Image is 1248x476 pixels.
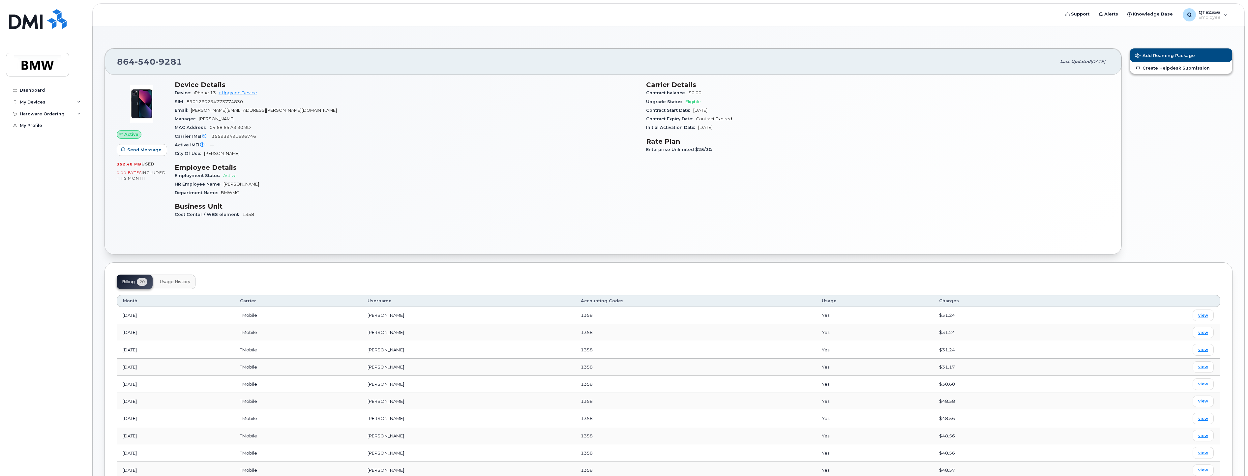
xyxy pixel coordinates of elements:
[175,182,223,187] span: HR Employee Name
[212,134,256,139] span: 355939491696746
[581,347,593,352] span: 1358
[939,467,1066,473] div: $48.57
[234,410,362,427] td: TMobile
[234,359,362,376] td: TMobile
[234,324,362,341] td: TMobile
[223,182,259,187] span: [PERSON_NAME]
[816,295,933,307] th: Usage
[1193,447,1214,459] a: view
[581,433,593,438] span: 1358
[939,329,1066,336] div: $31.24
[1193,378,1214,390] a: view
[362,427,575,444] td: [PERSON_NAME]
[194,90,216,95] span: iPhone 13
[816,376,933,393] td: Yes
[1060,59,1090,64] span: Last updated
[581,312,593,318] span: 1358
[646,108,693,113] span: Contract Start Date
[939,450,1066,456] div: $48.56
[135,57,156,67] span: 540
[117,359,234,376] td: [DATE]
[160,279,190,284] span: Usage History
[117,324,234,341] td: [DATE]
[234,295,362,307] th: Carrier
[156,57,182,67] span: 9281
[117,444,234,461] td: [DATE]
[1198,467,1208,473] span: view
[1193,344,1214,355] a: view
[1198,330,1208,336] span: view
[1198,416,1208,422] span: view
[646,147,715,152] span: Enterprise Unlimited $25/30
[175,142,210,147] span: Active IMEI
[362,410,575,427] td: [PERSON_NAME]
[117,144,167,156] button: Send Message
[175,81,638,89] h3: Device Details
[362,359,575,376] td: [PERSON_NAME]
[816,444,933,461] td: Yes
[1198,433,1208,439] span: view
[1198,381,1208,387] span: view
[939,398,1066,404] div: $48.58
[234,376,362,393] td: TMobile
[575,295,816,307] th: Accounting Codes
[1090,59,1105,64] span: [DATE]
[816,307,933,324] td: Yes
[939,347,1066,353] div: $31.24
[234,427,362,444] td: TMobile
[646,137,1110,145] h3: Rate Plan
[204,151,240,156] span: [PERSON_NAME]
[117,307,234,324] td: [DATE]
[1198,312,1208,318] span: view
[117,341,234,358] td: [DATE]
[175,151,204,156] span: City Of Use
[175,125,210,130] span: MAC Address
[1130,62,1232,74] a: Create Helpdesk Submission
[117,393,234,410] td: [DATE]
[362,393,575,410] td: [PERSON_NAME]
[124,131,138,137] span: Active
[117,295,234,307] th: Month
[1193,413,1214,424] a: view
[223,173,237,178] span: Active
[816,324,933,341] td: Yes
[581,399,593,404] span: 1358
[933,295,1072,307] th: Charges
[939,364,1066,370] div: $31.17
[175,202,638,210] h3: Business Unit
[698,125,712,130] span: [DATE]
[646,125,698,130] span: Initial Activation Date
[234,444,362,461] td: TMobile
[816,393,933,410] td: Yes
[362,307,575,324] td: [PERSON_NAME]
[581,381,593,387] span: 1358
[581,364,593,370] span: 1358
[1193,310,1214,321] a: view
[175,108,191,113] span: Email
[1193,464,1214,476] a: view
[1198,347,1208,353] span: view
[122,84,162,124] img: image20231002-3703462-1ig824h.jpeg
[221,190,239,195] span: BMWMC
[117,162,141,166] span: 352.48 MB
[175,116,199,121] span: Manager
[210,142,214,147] span: —
[234,307,362,324] td: TMobile
[175,134,212,139] span: Carrier IMEI
[117,57,182,67] span: 864
[127,147,162,153] span: Send Message
[210,125,251,130] span: 04:68:65:A9:90:9D
[646,99,685,104] span: Upgrade Status
[187,99,243,104] span: 8901260254773774830
[175,212,242,217] span: Cost Center / WBS element
[939,312,1066,318] div: $31.24
[175,164,638,171] h3: Employee Details
[939,415,1066,422] div: $48.56
[242,212,254,217] span: 1358
[581,450,593,456] span: 1358
[581,416,593,421] span: 1358
[1198,398,1208,404] span: view
[175,173,223,178] span: Employment Status
[175,99,187,104] span: SIM
[117,170,142,175] span: 0.00 Bytes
